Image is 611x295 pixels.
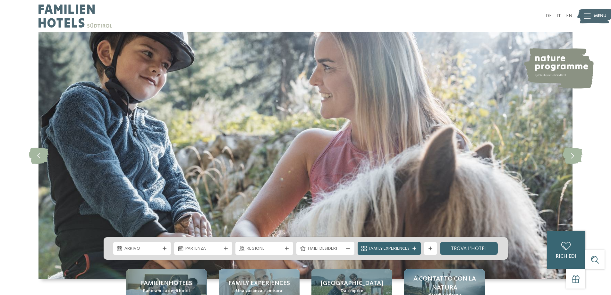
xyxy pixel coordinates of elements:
span: Partenza [185,246,221,252]
span: Familienhotels [141,279,192,288]
a: trova l’hotel [440,242,498,255]
img: nature programme by Familienhotels Südtirol [523,48,594,89]
span: Menu [594,13,607,19]
img: Family hotel Alto Adige: the happy family places! [38,32,573,279]
span: Family Experiences [369,246,410,252]
a: EN [566,13,573,19]
span: A contatto con la natura [411,274,479,292]
span: Arrivo [124,246,160,252]
span: Da scoprire [341,288,363,294]
span: [GEOGRAPHIC_DATA] [321,279,383,288]
span: Una vacanza su misura [236,288,282,294]
span: Panoramica degli hotel [143,288,190,294]
span: Regione [247,246,282,252]
span: Family experiences [228,279,290,288]
a: DE [546,13,552,19]
a: richiedi [547,231,585,269]
a: IT [556,13,561,19]
span: I miei desideri [308,246,343,252]
span: richiedi [556,254,576,259]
